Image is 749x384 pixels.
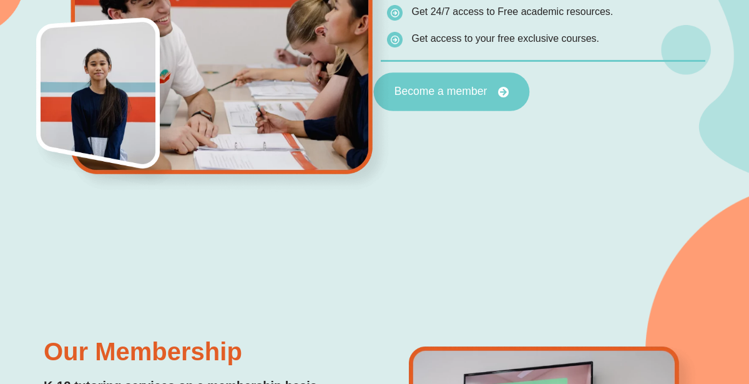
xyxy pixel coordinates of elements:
h3: Our Membership [44,339,368,364]
img: icon-list.png [387,5,403,21]
iframe: Chat Widget [542,243,749,384]
span: Get 24/7 access to Free academic resources. [411,6,613,17]
a: Become a member [374,72,530,111]
span: Get access to your free exclusive courses. [411,33,599,44]
span: Become a member [394,86,487,97]
img: icon-list.png [387,32,403,47]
